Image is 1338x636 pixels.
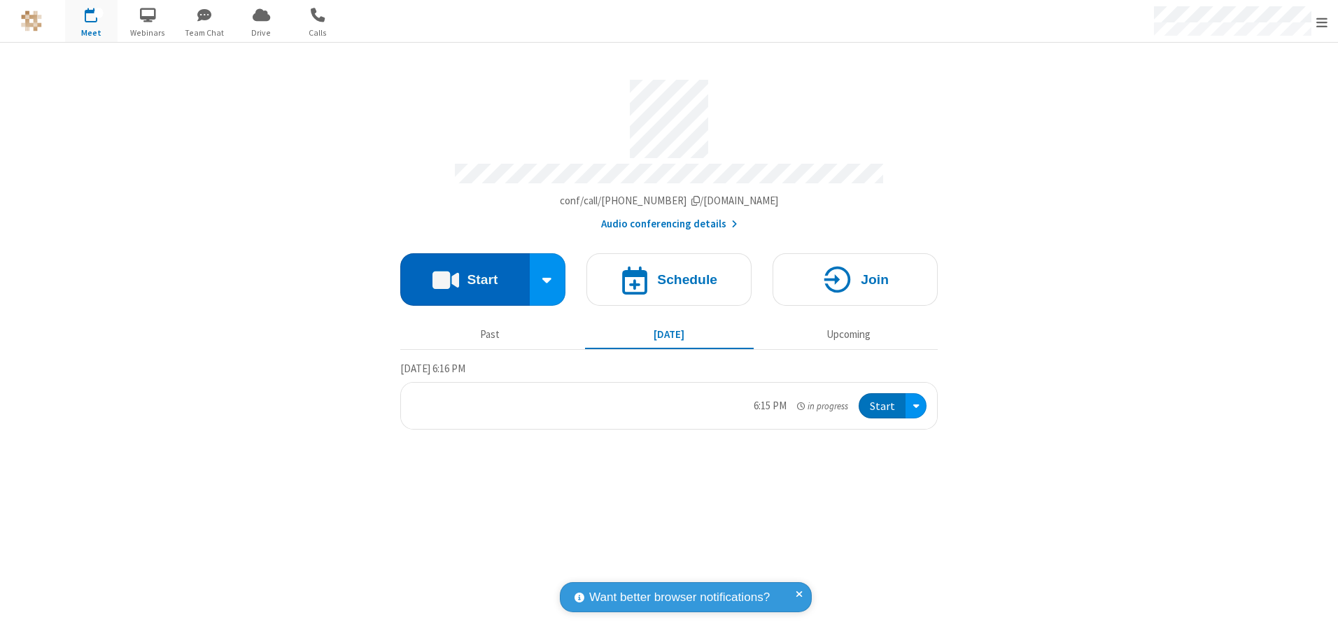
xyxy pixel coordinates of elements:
[122,27,174,39] span: Webinars
[560,193,779,209] button: Copy my meeting room linkCopy my meeting room link
[65,27,118,39] span: Meet
[560,194,779,207] span: Copy my meeting room link
[94,8,104,18] div: 1
[400,362,465,375] span: [DATE] 6:16 PM
[773,253,938,306] button: Join
[467,273,498,286] h4: Start
[530,253,566,306] div: Start conference options
[586,253,752,306] button: Schedule
[406,321,575,348] button: Past
[861,273,889,286] h4: Join
[906,393,927,419] div: Open menu
[292,27,344,39] span: Calls
[859,393,906,419] button: Start
[235,27,288,39] span: Drive
[400,253,530,306] button: Start
[764,321,933,348] button: Upcoming
[400,69,938,232] section: Account details
[601,216,738,232] button: Audio conferencing details
[657,273,717,286] h4: Schedule
[589,588,770,607] span: Want better browser notifications?
[400,360,938,430] section: Today's Meetings
[797,400,848,413] em: in progress
[178,27,231,39] span: Team Chat
[585,321,754,348] button: [DATE]
[21,10,42,31] img: QA Selenium DO NOT DELETE OR CHANGE
[754,398,787,414] div: 6:15 PM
